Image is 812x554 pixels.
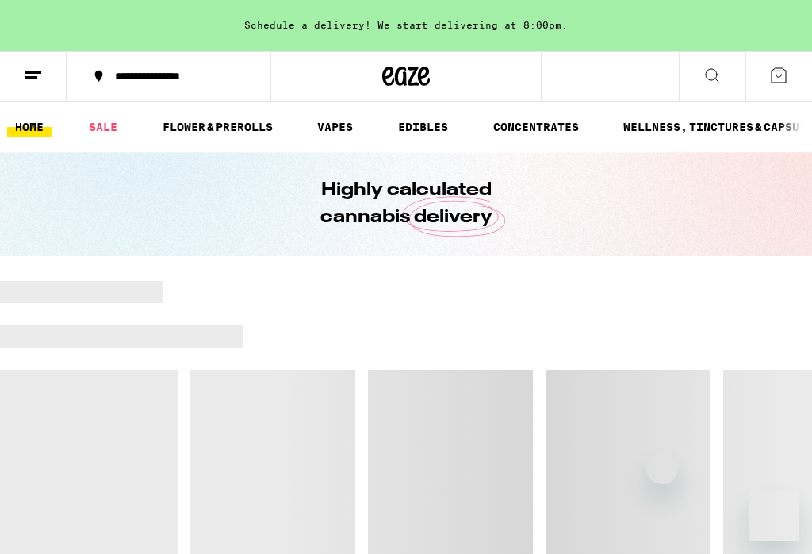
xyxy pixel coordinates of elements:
a: FLOWER & PREROLLS [155,117,281,137]
iframe: Close message [646,452,678,484]
h1: Highly calculated cannabis delivery [275,177,537,231]
a: SALE [81,117,125,137]
a: EDIBLES [390,117,456,137]
iframe: Button to launch messaging window [749,491,799,541]
a: CONCENTRATES [485,117,587,137]
a: HOME [7,117,52,137]
a: VAPES [309,117,361,137]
